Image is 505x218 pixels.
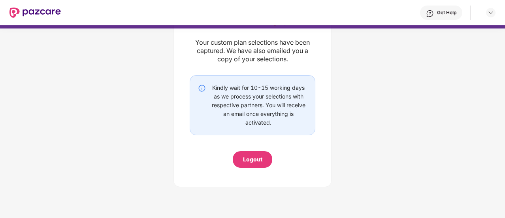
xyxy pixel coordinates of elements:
[437,9,456,16] div: Get Help
[198,84,206,92] img: svg+xml;base64,PHN2ZyBpZD0iSW5mby0yMHgyMCIgeG1sbnM9Imh0dHA6Ly93d3cudzMub3JnLzIwMDAvc3ZnIiB3aWR0aD...
[9,8,61,18] img: New Pazcare Logo
[243,155,262,164] div: Logout
[426,9,434,17] img: svg+xml;base64,PHN2ZyBpZD0iSGVscC0zMngzMiIgeG1sbnM9Imh0dHA6Ly93d3cudzMub3JnLzIwMDAvc3ZnIiB3aWR0aD...
[210,83,307,127] div: Kindly wait for 10-15 working days as we process your selections with respective partners. You wi...
[488,9,494,16] img: svg+xml;base64,PHN2ZyBpZD0iRHJvcGRvd24tMzJ4MzIiIHhtbG5zPSJodHRwOi8vd3d3LnczLm9yZy8yMDAwL3N2ZyIgd2...
[190,38,315,63] div: Your custom plan selections have been captured. We have also emailed you a copy of your selections.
